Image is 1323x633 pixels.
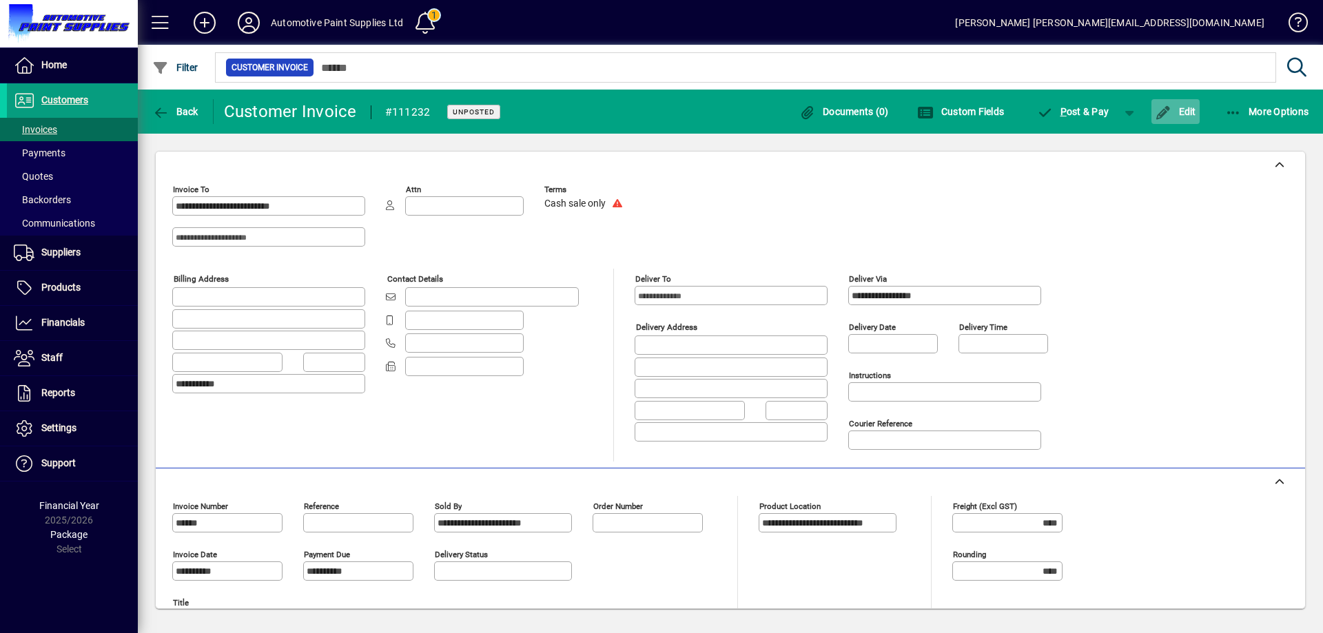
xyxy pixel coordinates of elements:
mat-label: Sold by [435,501,462,511]
span: Unposted [453,107,495,116]
span: Package [50,529,88,540]
mat-label: Deliver To [635,274,671,284]
button: More Options [1222,99,1313,124]
span: Edit [1155,106,1196,117]
a: Quotes [7,165,138,188]
span: Customers [41,94,88,105]
a: Staff [7,341,138,375]
a: Communications [7,211,138,235]
mat-label: Rounding [953,550,986,559]
span: Suppliers [41,247,81,258]
span: Settings [41,422,76,433]
div: [PERSON_NAME] [PERSON_NAME][EMAIL_ADDRESS][DOMAIN_NAME] [955,12,1264,34]
mat-label: Invoice number [173,501,228,511]
mat-label: Product location [759,501,821,511]
button: Profile [227,10,271,35]
button: Back [149,99,202,124]
span: Terms [544,185,627,194]
mat-label: Attn [406,185,421,194]
span: Filter [152,62,198,73]
span: Cash sale only [544,198,606,209]
span: Financial Year [39,500,99,511]
mat-label: Order number [593,501,643,511]
mat-label: Deliver via [849,274,887,284]
span: P [1060,106,1067,117]
a: Support [7,446,138,481]
a: Backorders [7,188,138,211]
button: Filter [149,55,202,80]
mat-label: Title [173,598,189,608]
span: Custom Fields [917,106,1004,117]
span: Invoices [14,124,57,135]
span: Communications [14,218,95,229]
div: Automotive Paint Supplies Ltd [271,12,403,34]
button: Edit [1151,99,1200,124]
mat-label: Delivery status [435,550,488,559]
span: Support [41,457,76,468]
mat-label: Delivery date [849,322,896,332]
mat-label: Delivery time [959,322,1007,332]
div: Customer Invoice [224,101,357,123]
span: Documents (0) [799,106,889,117]
span: Products [41,282,81,293]
span: Quotes [14,171,53,182]
app-page-header-button: Back [138,99,214,124]
span: Reports [41,387,75,398]
mat-label: Courier Reference [849,419,912,428]
a: Settings [7,411,138,446]
span: Back [152,106,198,117]
a: Home [7,48,138,83]
mat-label: Freight (excl GST) [953,501,1017,511]
a: Suppliers [7,236,138,270]
a: Payments [7,141,138,165]
span: More Options [1225,106,1309,117]
a: Knowledge Base [1278,3,1306,48]
mat-label: Invoice date [173,550,217,559]
a: Reports [7,376,138,411]
button: Documents (0) [796,99,892,124]
span: Staff [41,352,63,363]
span: Backorders [14,194,71,205]
mat-label: Payment due [304,550,350,559]
a: Financials [7,306,138,340]
mat-label: Invoice To [173,185,209,194]
span: Financials [41,317,85,328]
button: Custom Fields [914,99,1007,124]
a: Products [7,271,138,305]
a: Invoices [7,118,138,141]
button: Post & Pay [1029,99,1116,124]
span: Payments [14,147,65,158]
span: Customer Invoice [232,61,308,74]
div: #111232 [385,101,431,123]
button: Add [183,10,227,35]
span: ost & Pay [1036,106,1109,117]
mat-label: Instructions [849,371,891,380]
mat-label: Reference [304,501,339,511]
span: Home [41,59,67,70]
